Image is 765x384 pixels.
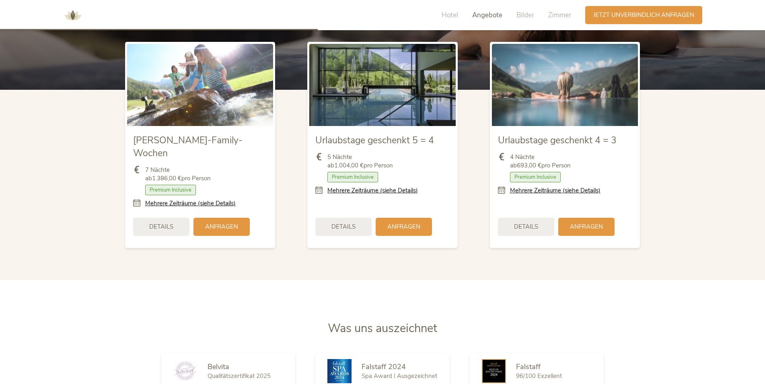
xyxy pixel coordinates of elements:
img: Falstaff 2024 [327,359,352,383]
span: 5 Nächte ab pro Person [327,153,393,170]
span: Bilder [516,10,534,20]
span: Urlaubstage geschenkt 5 = 4 [315,134,434,147]
span: 96/100 Exzellent [516,372,562,380]
span: Premium Inclusive [327,172,378,182]
b: 1.386,00 € [152,174,181,182]
img: Urlaubstage geschenkt 5 = 4 [309,44,455,126]
span: Angebote [472,10,502,20]
img: Belvita [173,362,197,380]
span: Premium Inclusive [510,172,561,182]
span: Anfragen [205,223,238,231]
span: Falstaff [516,362,541,372]
span: Hotel [442,10,458,20]
span: Spa Award I Ausgezeichnet [362,372,437,380]
span: Details [331,223,356,231]
b: 1.004,00 € [334,161,364,169]
span: Zimmer [548,10,571,20]
img: AMONTI & LUNARIS Wellnessresort [61,3,85,27]
span: Anfragen [387,223,420,231]
b: 693,00 € [517,161,541,169]
span: Details [514,223,538,231]
a: Mehrere Zeiträume (siehe Details) [145,199,236,208]
span: Details [149,223,173,231]
span: Anfragen [570,223,603,231]
span: Was uns auszeichnet [328,320,437,336]
img: Falstaff [482,359,506,383]
span: [PERSON_NAME]-Family-Wochen [133,134,243,159]
a: AMONTI & LUNARIS Wellnessresort [61,12,85,18]
img: Urlaubstage geschenkt 4 = 3 [492,44,638,126]
span: Falstaff 2024 [362,362,406,372]
a: Mehrere Zeiträume (siehe Details) [327,186,418,195]
span: Qualitätszertifikat 2025 [208,372,271,380]
span: Urlaubstage geschenkt 4 = 3 [498,134,617,147]
span: 7 Nächte ab pro Person [145,166,211,183]
a: Mehrere Zeiträume (siehe Details) [510,186,600,195]
span: Premium Inclusive [145,185,196,195]
img: Sommer-Family-Wochen [127,44,273,126]
span: 4 Nächte ab pro Person [510,153,571,170]
span: Belvita [208,362,229,372]
span: Jetzt unverbindlich anfragen [593,11,694,19]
